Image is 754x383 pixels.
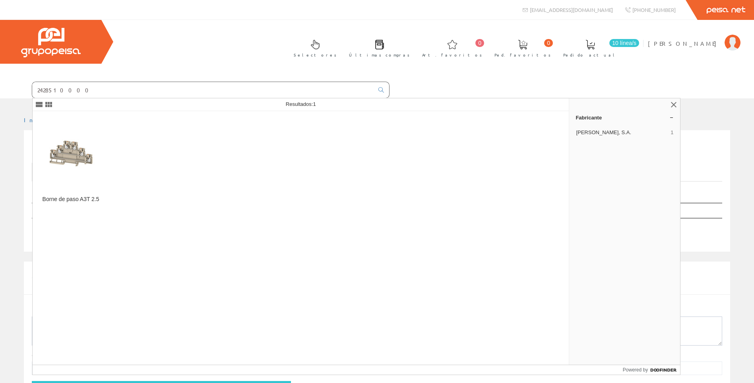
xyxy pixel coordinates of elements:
img: Grupo Peisa [21,28,81,57]
span: Art. favoritos [422,51,482,59]
span: [PHONE_NUMBER] [632,6,676,13]
span: Últimas compras [349,51,410,59]
div: Borne de paso A3T 2.5 [39,196,103,203]
a: 10 línea/s Pedido actual [555,33,641,62]
label: Descripción personalizada [32,307,173,315]
a: Selectores [286,33,341,62]
span: Ped. favoritos [494,51,551,59]
span: [PERSON_NAME] [648,39,721,47]
label: Mostrar [32,189,101,201]
span: 10 línea/s [609,39,639,47]
span: 0 [544,39,553,47]
a: Powered by [623,365,680,375]
span: 0 [475,39,484,47]
span: [PERSON_NAME], S.A. [576,129,667,136]
span: 1 [671,129,673,136]
input: Buscar ... [32,82,374,98]
th: Datos [649,203,722,218]
h1: 8000146304 [32,143,722,159]
td: No se han encontrado artículos, pruebe con otra búsqueda [32,218,649,238]
span: Pedido actual [563,51,617,59]
img: Borne de paso A3T 2.5 [39,122,103,186]
a: Inicio [24,116,58,123]
a: Borne de paso A3T 2.5 Borne de paso A3T 2.5 [33,111,109,212]
span: Si no ha encontrado algún artículo en nuestro catálogo introduzca aquí la cantidad y la descripci... [32,270,668,290]
a: Últimas compras [341,33,414,62]
a: Listado de artículos [32,163,153,182]
span: Resultados: [286,101,316,107]
label: Cantidad [32,352,74,360]
span: [EMAIL_ADDRESS][DOMAIN_NAME] [530,6,613,13]
span: Selectores [294,51,337,59]
span: 1 [313,101,316,107]
span: Powered by [623,366,648,373]
a: Fabricante [569,111,680,124]
a: [PERSON_NAME] [648,33,740,41]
